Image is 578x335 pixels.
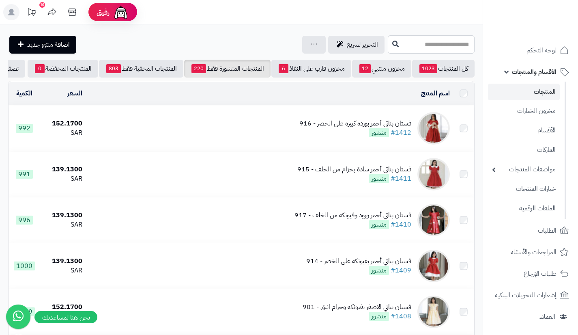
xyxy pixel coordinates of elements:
a: تحديثات المنصة [21,4,42,22]
img: فستان بناتي أحمر بفيونكه على الخصر - 914 [417,250,450,282]
div: فستان بناتي أحمر بفيونكه على الخصر - 914 [306,257,411,266]
a: كل المنتجات1023 [412,60,475,78]
div: 139.1300 [43,211,82,220]
div: فستان بناتي أحمر ورود وفيونكه من الخلف - 917 [294,211,411,220]
div: فستان بناتي أحمر سادة بحزام من الخلف - 915 [297,165,411,174]
span: منشور [369,220,389,229]
div: SAR [43,266,82,275]
span: إشعارات التحويلات البنكية [495,290,557,301]
span: التحرير لسريع [347,40,378,50]
span: رفيق [97,7,110,17]
a: المنتجات المخفضة0 [28,60,98,78]
div: 139.1300 [43,165,82,174]
a: اضافة منتج جديد [9,36,76,54]
div: 152.1700 [43,303,82,312]
div: 10 [39,2,45,8]
span: اضافة منتج جديد [27,40,70,50]
a: الملفات الرقمية [488,200,560,217]
a: المنتجات المخفية فقط803 [99,60,183,78]
a: #1411 [391,174,411,184]
div: SAR [43,128,82,138]
div: SAR [43,220,82,229]
span: منشور [369,128,389,137]
img: فستان بناتي أحمر ورود وفيونكه من الخلف - 917 [417,204,450,236]
span: المراجعات والأسئلة [511,246,557,258]
span: 6 [279,64,288,73]
a: طلبات الإرجاع [488,264,573,283]
span: الأقسام والمنتجات [512,66,557,78]
a: مخزون الخيارات [488,102,560,120]
span: 220 [191,64,206,73]
span: 0 [35,64,45,73]
a: خيارات المنتجات [488,180,560,198]
span: العملاء [539,311,555,322]
a: لوحة التحكم [488,41,573,60]
a: الطلبات [488,221,573,240]
img: ai-face.png [113,4,129,20]
span: طلبات الإرجاع [524,268,557,279]
a: #1412 [391,128,411,138]
a: #1410 [391,220,411,229]
span: منشور [369,266,389,275]
a: مخزون منتهي12 [352,60,411,78]
a: التحرير لسريع [328,36,385,54]
a: السعر [67,89,82,98]
span: منشور [369,312,389,321]
a: #1408 [391,311,411,321]
img: فستان بناتي أحمر بورده كبيره على الخصر - 916 [417,112,450,145]
a: إشعارات التحويلات البنكية [488,285,573,305]
span: لوحة التحكم [526,45,557,56]
span: 1000 [14,262,35,270]
a: الماركات [488,141,560,159]
a: المراجعات والأسئلة [488,242,573,262]
a: الأقسام [488,122,560,139]
div: فستان بناتي الاصفر بفيونكه وحزام انيق - 901 [303,303,411,312]
div: SAR [43,174,82,184]
a: المنتجات [488,84,560,100]
a: العملاء [488,307,573,326]
a: الكمية [16,89,32,98]
img: فستان بناتي الاصفر بفيونكه وحزام انيق - 901 [417,296,450,328]
span: منشور [369,174,389,183]
span: 996 [16,216,33,225]
span: 991 [16,170,33,179]
span: 992 [16,124,33,133]
a: #1409 [391,266,411,275]
span: 803 [106,64,121,73]
span: الطلبات [538,225,557,236]
a: اسم المنتج [421,89,450,98]
div: فستان بناتي أحمر بورده كبيره على الخصر - 916 [299,119,411,128]
div: 152.1700 [43,119,82,128]
span: 1023 [419,64,437,73]
img: فستان بناتي أحمر سادة بحزام من الخلف - 915 [417,158,450,190]
a: مخزون قارب على النفاذ6 [271,60,351,78]
div: 139.1300 [43,257,82,266]
a: مواصفات المنتجات [488,161,560,178]
span: 12 [359,64,371,73]
a: المنتجات المنشورة فقط220 [184,60,271,78]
